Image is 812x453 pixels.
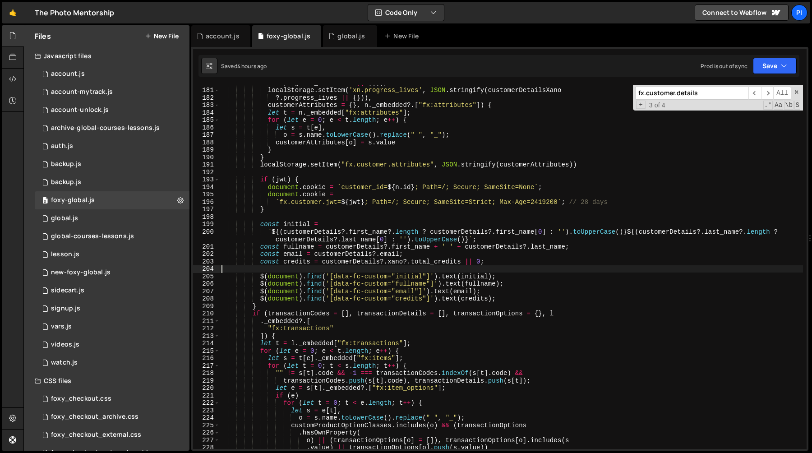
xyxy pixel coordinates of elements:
[35,173,189,191] div: 13533/45030.js
[35,408,189,426] div: 13533/44030.css
[51,232,134,240] div: global-courses-lessons.js
[193,444,220,452] div: 228
[753,58,797,74] button: Save
[35,390,189,408] div: 13533/38507.css
[51,88,113,96] div: account-mytrack.js
[193,273,220,281] div: 205
[193,288,220,296] div: 207
[193,131,220,139] div: 187
[193,295,220,303] div: 208
[193,318,220,325] div: 211
[193,191,220,199] div: 195
[51,214,78,222] div: global.js
[35,137,189,155] div: 13533/34034.js
[35,354,189,372] div: 13533/38527.js
[35,31,51,41] h2: Files
[35,263,189,282] div: 13533/40053.js
[206,32,240,41] div: account.js
[193,384,220,392] div: 220
[774,101,783,110] span: CaseSensitive Search
[193,213,220,221] div: 198
[193,139,220,147] div: 188
[193,414,220,422] div: 224
[24,47,189,65] div: Javascript files
[35,191,189,209] div: 13533/34219.js
[267,32,310,41] div: foxy-global.js
[193,422,220,430] div: 225
[193,116,220,124] div: 185
[193,265,220,273] div: 204
[193,429,220,437] div: 226
[337,32,364,41] div: global.js
[193,228,220,243] div: 200
[193,407,220,415] div: 223
[193,184,220,191] div: 194
[193,94,220,102] div: 182
[35,209,189,227] div: 13533/39483.js
[193,146,220,154] div: 189
[193,87,220,94] div: 181
[193,169,220,176] div: 192
[784,101,794,110] span: Whole Word Search
[193,124,220,132] div: 186
[763,101,773,110] span: RegExp Search
[237,62,267,70] div: 4 hours ago
[193,206,220,213] div: 197
[24,372,189,390] div: CSS files
[35,101,189,119] div: 13533/41206.js
[35,83,189,101] div: 13533/38628.js
[193,176,220,184] div: 193
[35,318,189,336] div: 13533/38978.js
[51,268,111,277] div: new-foxy-global.js
[193,258,220,266] div: 203
[51,124,160,132] div: archive-global-courses-lessons.js
[193,333,220,340] div: 213
[193,154,220,162] div: 190
[193,280,220,288] div: 206
[193,362,220,370] div: 217
[51,106,109,114] div: account-unlock.js
[636,101,646,109] span: Toggle Replace mode
[51,431,141,439] div: foxy_checkout_external.css
[695,5,789,21] a: Connect to Webflow
[193,370,220,377] div: 218
[193,437,220,444] div: 227
[51,359,78,367] div: watch.js
[35,155,189,173] div: 13533/45031.js
[51,323,72,331] div: vars.js
[193,102,220,109] div: 183
[2,2,24,23] a: 🤙
[193,392,220,400] div: 221
[51,413,138,421] div: foxy_checkout_archive.css
[51,250,79,259] div: lesson.js
[51,160,81,168] div: backup.js
[51,287,84,295] div: sidecart.js
[773,87,791,100] span: Alt-Enter
[35,119,189,137] div: 13533/43968.js
[794,101,800,110] span: Search In Selection
[193,199,220,206] div: 196
[193,340,220,347] div: 214
[193,347,220,355] div: 215
[35,65,189,83] div: 13533/34220.js
[193,250,220,258] div: 202
[193,355,220,362] div: 216
[51,178,81,186] div: backup.js
[791,5,807,21] a: Pi
[221,62,267,70] div: Saved
[384,32,422,41] div: New File
[42,198,48,205] span: 0
[35,245,189,263] div: 13533/35472.js
[51,395,111,403] div: foxy_checkout.css
[193,221,220,228] div: 199
[35,336,189,354] div: 13533/42246.js
[51,70,85,78] div: account.js
[193,377,220,385] div: 219
[35,300,189,318] div: 13533/35364.js
[35,426,189,444] div: 13533/38747.css
[51,196,95,204] div: foxy-global.js
[35,7,114,18] div: The Photo Mentorship
[51,142,73,150] div: auth.js
[145,32,179,40] button: New File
